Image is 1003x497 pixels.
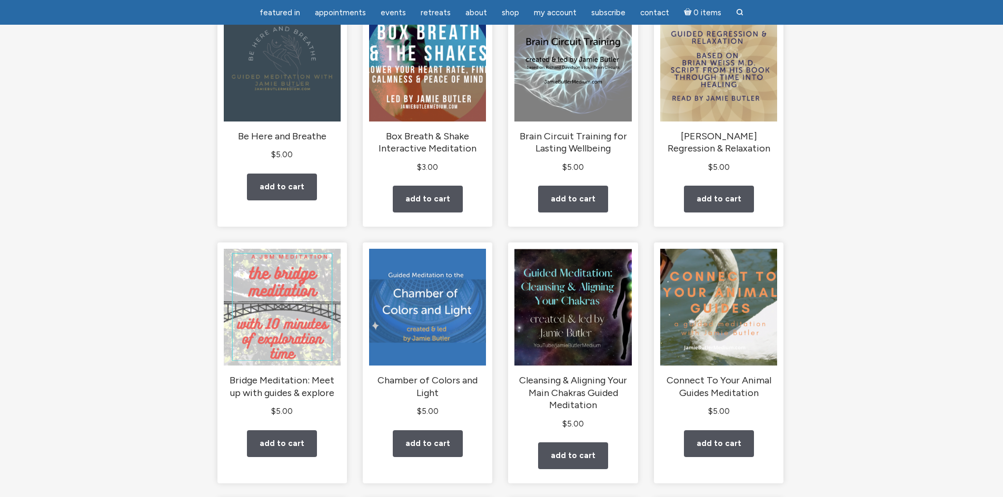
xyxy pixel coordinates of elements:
img: Chamber of Colors and Light [369,249,486,366]
a: Contact [634,3,676,23]
h2: [PERSON_NAME] Regression & Relaxation [660,130,777,155]
bdi: 5.00 [708,163,730,172]
a: Events [374,3,412,23]
a: Chamber of Colors and Light $5.00 [369,249,486,418]
bdi: 5.00 [271,150,293,159]
a: Add to cart: “Be Here and Breathe” [247,174,317,200]
span: $ [562,419,567,429]
a: Add to cart: “Connect To Your Animal Guides Meditation” [684,430,754,457]
a: Subscribe [585,3,632,23]
span: $ [708,163,713,172]
a: Add to cart: “Bridge Meditation: Meet up with guides & explore” [247,430,317,457]
span: Events [381,8,406,17]
img: Bridge Meditation: Meet up with guides & explore [224,249,341,366]
span: Shop [502,8,519,17]
span: About [465,8,487,17]
span: $ [271,150,276,159]
h2: Bridge Meditation: Meet up with guides & explore [224,374,341,399]
span: Subscribe [591,8,625,17]
a: Cleansing & Aligning Your Main Chakras Guided Meditation $5.00 [514,249,631,431]
span: Appointments [315,8,366,17]
img: Brain Circuit Training for Lasting Wellbeing [514,5,631,121]
span: $ [417,163,422,172]
a: Appointments [309,3,372,23]
span: Contact [640,8,669,17]
h2: Brain Circuit Training for Lasting Wellbeing [514,130,631,155]
i: Cart [684,8,694,17]
bdi: 5.00 [708,407,730,416]
bdi: 5.00 [271,407,293,416]
img: Be Here and Breathe [224,5,341,121]
img: Connect To Your Animal Guides Meditation [660,249,777,366]
h2: Box Breath & Shake Interactive Meditation [369,130,486,155]
span: featured in [260,8,300,17]
h2: Connect To Your Animal Guides Meditation [660,374,777,399]
span: Retreats [421,8,451,17]
a: My Account [528,3,583,23]
img: Cleansing & Aligning Your Main Chakras Guided Meditation [514,249,631,366]
h2: Be Here and Breathe [224,130,341,143]
a: Box Breath & Shake Interactive Meditation $3.00 [369,5,486,174]
a: Cart0 items [678,2,728,23]
a: Add to cart: “Chamber of Colors and Light” [393,430,463,457]
h2: Cleansing & Aligning Your Main Chakras Guided Meditation [514,374,631,412]
bdi: 5.00 [417,407,439,416]
a: Connect To Your Animal Guides Meditation $5.00 [660,249,777,418]
span: $ [708,407,713,416]
img: Brian Weiss Regression & Relaxation [660,5,777,121]
a: About [459,3,493,23]
a: Brain Circuit Training for Lasting Wellbeing $5.00 [514,5,631,174]
bdi: 5.00 [562,419,584,429]
h2: Chamber of Colors and Light [369,374,486,399]
a: Add to cart: “Brain Circuit Training for Lasting Wellbeing” [538,186,608,212]
a: Bridge Meditation: Meet up with guides & explore $5.00 [224,249,341,418]
a: Add to cart: “Brian Weiss Regression & Relaxation” [684,186,754,212]
img: Box Breath & Shake Interactive Meditation [369,5,486,121]
bdi: 3.00 [417,163,438,172]
a: featured in [253,3,306,23]
a: Be Here and Breathe $5.00 [224,5,341,162]
a: Shop [495,3,525,23]
bdi: 5.00 [562,163,584,172]
a: [PERSON_NAME] Regression & Relaxation $5.00 [660,5,777,174]
span: $ [562,163,567,172]
a: Add to cart: “Cleansing & Aligning Your Main Chakras Guided Meditation” [538,442,608,469]
span: My Account [534,8,577,17]
span: 0 items [693,9,721,17]
a: Retreats [414,3,457,23]
span: $ [271,407,276,416]
a: Add to cart: “Box Breath & Shake Interactive Meditation” [393,186,463,212]
span: $ [417,407,422,416]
